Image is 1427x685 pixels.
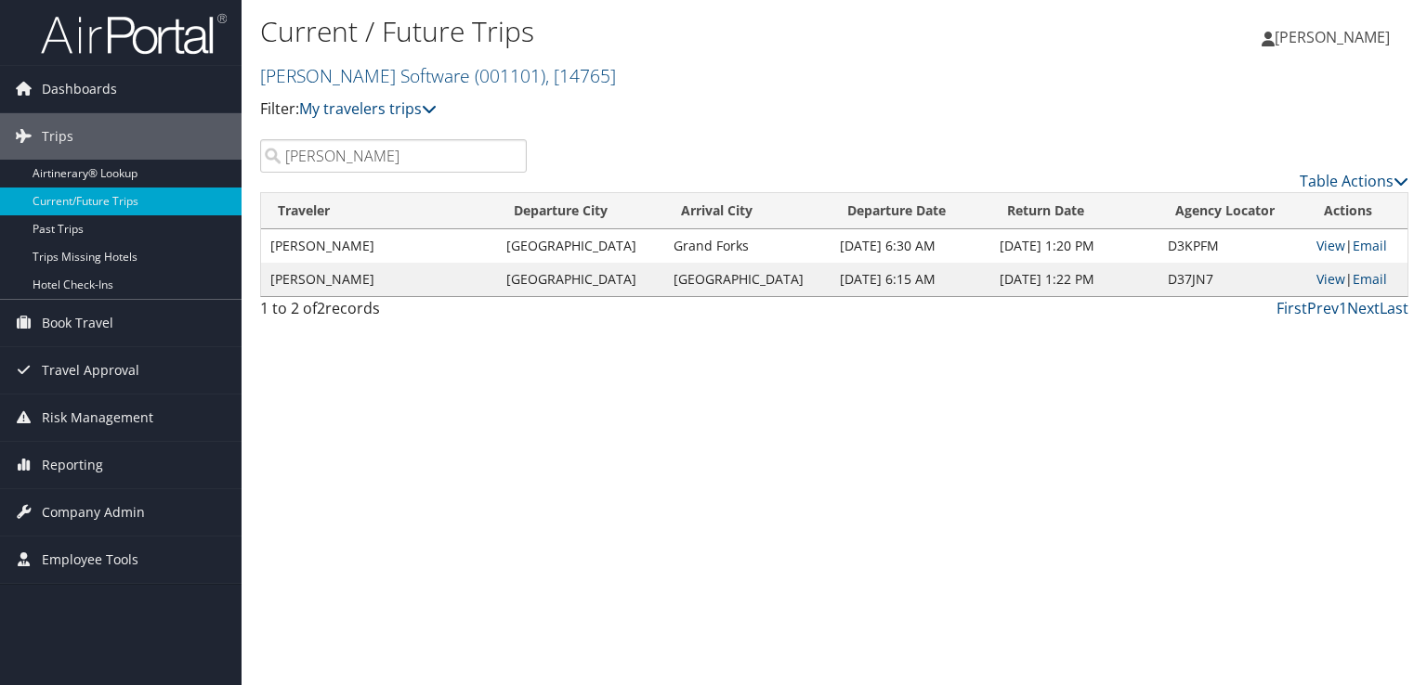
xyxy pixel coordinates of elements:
span: Reporting [42,442,103,488]
td: D3KPFM [1159,229,1307,263]
span: [PERSON_NAME] [1275,27,1390,47]
span: , [ 14765 ] [545,63,616,88]
a: Email [1353,270,1387,288]
div: 1 to 2 of records [260,297,527,329]
a: Next [1347,298,1380,318]
td: [DATE] 6:15 AM [831,263,989,296]
td: [DATE] 1:22 PM [990,263,1159,296]
th: Agency Locator: activate to sort column ascending [1159,193,1307,229]
a: Prev [1307,298,1339,318]
th: Arrival City: activate to sort column ascending [664,193,831,229]
a: Email [1353,237,1387,254]
h1: Current / Future Trips [260,12,1026,51]
span: Dashboards [42,66,117,112]
a: 1 [1339,298,1347,318]
a: My travelers trips [299,98,437,119]
a: View [1316,237,1345,254]
a: Table Actions [1300,171,1408,191]
img: airportal-logo.png [41,12,227,56]
td: D37JN7 [1159,263,1307,296]
td: [GEOGRAPHIC_DATA] [497,229,663,263]
a: First [1276,298,1307,318]
input: Search Traveler or Arrival City [260,139,527,173]
span: Trips [42,113,73,160]
a: Last [1380,298,1408,318]
span: Travel Approval [42,347,139,394]
span: 2 [317,298,325,318]
td: | [1307,263,1407,296]
span: Employee Tools [42,536,138,583]
th: Actions [1307,193,1407,229]
td: Grand Forks [664,229,831,263]
a: [PERSON_NAME] Software [260,63,616,88]
span: Book Travel [42,300,113,346]
th: Departure Date: activate to sort column descending [831,193,989,229]
span: Company Admin [42,489,145,536]
th: Return Date: activate to sort column ascending [990,193,1159,229]
a: View [1316,270,1345,288]
a: [PERSON_NAME] [1262,9,1408,65]
td: [PERSON_NAME] [261,229,497,263]
td: [GEOGRAPHIC_DATA] [497,263,663,296]
td: [PERSON_NAME] [261,263,497,296]
td: [DATE] 6:30 AM [831,229,989,263]
span: ( 001101 ) [475,63,545,88]
th: Traveler: activate to sort column ascending [261,193,497,229]
td: | [1307,229,1407,263]
p: Filter: [260,97,1026,122]
td: [GEOGRAPHIC_DATA] [664,263,831,296]
td: [DATE] 1:20 PM [990,229,1159,263]
th: Departure City: activate to sort column ascending [497,193,663,229]
span: Risk Management [42,394,153,441]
